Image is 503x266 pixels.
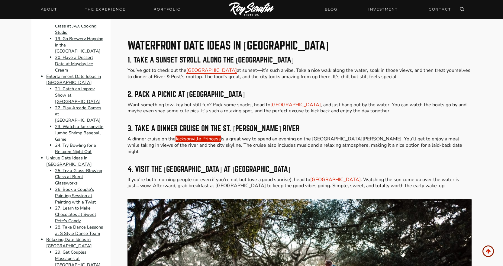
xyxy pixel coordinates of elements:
a: [GEOGRAPHIC_DATA] [186,67,237,74]
h3: 1. Take a Sunset Stroll Along the [GEOGRAPHIC_DATA] [127,56,471,64]
a: 26. Book a Couple's Painting Session at Painting with a Twist [55,186,96,205]
a: 18. Take a Cooking Class at JAX Cooking Studio [55,17,96,36]
img: Logo of Roy Serafin Photo Co., featuring stylized text in white on a light background, representi... [229,2,274,17]
a: 21. Catch an Improv Show at [GEOGRAPHIC_DATA] [55,86,101,104]
a: 25. Try a Glass-Blowing Class at Burnt Glassworks [55,168,102,186]
a: 20. Have a Dessert Date at Mayday Ice Cream [55,54,93,73]
a: Relaxing Date Ideas in [GEOGRAPHIC_DATA] [46,237,92,249]
a: THE EXPERIENCE [81,5,129,14]
a: Unique Date Ideas in [GEOGRAPHIC_DATA] [46,155,92,167]
p: If you’re both morning people (or even if you’re not but love a good sunrise), head to . Watching... [127,177,471,189]
p: You’ve got to check out the at sunset—it’s such a vibe. Take a nice walk along the water, soak in... [127,67,471,80]
a: 23. Watch a Jacksonville Jumbo Shrimp Baseball Game [55,123,103,142]
nav: Primary Navigation [37,5,185,14]
a: Scroll to top [482,245,494,257]
h3: 2. Pack a Picnic at [GEOGRAPHIC_DATA] [127,91,471,98]
p: Want something low-key but still fun? Pack some snacks, head to , and just hang out by the water.... [127,102,471,114]
a: CONTACT [425,4,455,14]
nav: Secondary Navigation [321,4,455,14]
h3: 4. Visit the [GEOGRAPHIC_DATA] at [GEOGRAPHIC_DATA] [127,166,471,173]
a: [GEOGRAPHIC_DATA] [310,176,361,183]
a: 24. Try Bowling for a Relaxed Night Out [55,143,96,155]
a: 19. Go Brewery Hopping in the [GEOGRAPHIC_DATA] [55,36,103,54]
p: A dinner cruise on the is a great way to spend an evening on the [GEOGRAPHIC_DATA][PERSON_NAME]. ... [127,136,471,155]
a: Jacksonville Princess [176,136,221,142]
a: [GEOGRAPHIC_DATA] [270,101,321,108]
a: Entertainment Date Ideas in [GEOGRAPHIC_DATA] [46,73,101,86]
a: 22. Play Arcade Games at [GEOGRAPHIC_DATA] [55,105,101,123]
a: INVESTMENT [365,4,401,14]
a: About [37,5,61,14]
a: 28. Take Dance Lessons at S Style Dance Team [55,224,103,236]
h2: Waterfront Date Ideas in [GEOGRAPHIC_DATA] [127,40,471,51]
a: BLOG [321,4,341,14]
a: Portfolio [150,5,184,14]
h3: 3. Take a Dinner Cruise on the St. [PERSON_NAME] River [127,125,471,132]
a: 27. Learn to Make Chocolates at Sweet Pete's Candy [55,205,96,224]
button: View Search Form [458,5,466,14]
